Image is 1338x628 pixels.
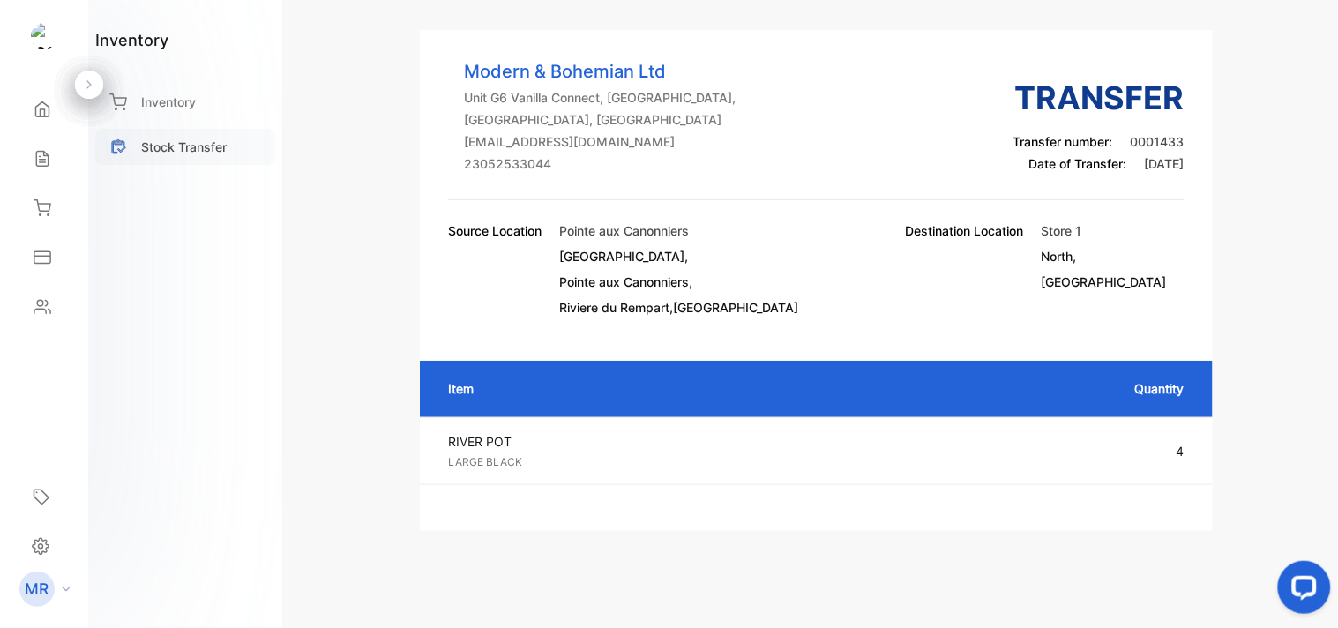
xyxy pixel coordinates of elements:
[1013,154,1185,173] p: Date of Transfer:
[448,379,666,398] p: Item
[464,132,736,151] p: [EMAIL_ADDRESS][DOMAIN_NAME]
[95,129,275,165] a: Stock Transfer
[95,28,168,52] h1: inventory
[702,379,1185,398] p: Quantity
[1013,132,1185,151] p: Transfer number:
[1013,74,1185,122] h3: Transfer
[31,23,57,49] img: logo
[559,221,798,240] p: Pointe aux Canonniers
[448,221,542,240] p: Source Location
[559,247,798,265] p: [GEOGRAPHIC_DATA],
[464,88,736,107] p: Unit G6 Vanilla Connect, [GEOGRAPHIC_DATA],
[464,110,736,129] p: [GEOGRAPHIC_DATA], [GEOGRAPHIC_DATA]
[26,578,49,601] p: MR
[1042,273,1167,291] p: [GEOGRAPHIC_DATA]
[95,84,275,120] a: Inventory
[906,221,1024,317] p: Destination Location
[448,454,669,470] p: LARGE BLACK
[1145,156,1185,171] span: [DATE]
[1131,134,1185,149] span: 0001433
[141,138,227,156] p: Stock Transfer
[448,432,669,451] p: RIVER POT
[141,93,196,111] p: Inventory
[1042,247,1167,265] p: North,
[1042,221,1167,240] p: Store 1
[699,442,1185,460] p: 4
[464,58,736,85] p: Modern & Bohemian Ltd
[464,154,736,173] p: 23052533044
[559,298,798,317] p: Riviere du Rempart, [GEOGRAPHIC_DATA]
[559,273,798,291] p: Pointe aux Canonniers,
[1264,554,1338,628] iframe: LiveChat chat widget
